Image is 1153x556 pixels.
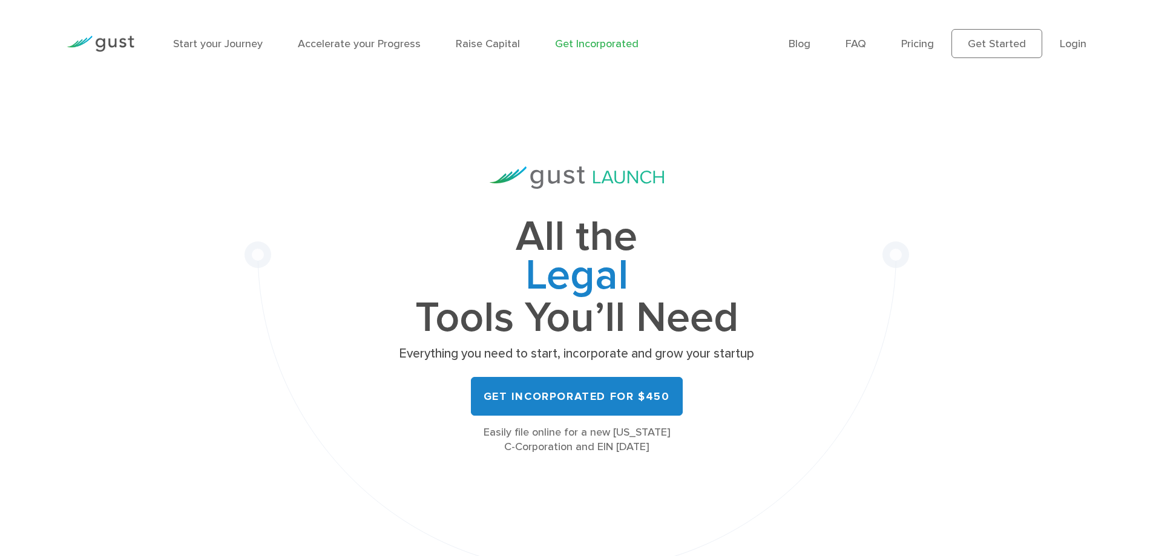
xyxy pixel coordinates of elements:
[395,218,758,337] h1: All the Tools You’ll Need
[395,257,758,299] span: Legal
[951,29,1042,58] a: Get Started
[789,38,810,50] a: Blog
[1060,38,1086,50] a: Login
[901,38,934,50] a: Pricing
[173,38,263,50] a: Start your Journey
[471,377,683,416] a: Get Incorporated for $450
[555,38,639,50] a: Get Incorporated
[67,36,134,52] img: Gust Logo
[490,166,664,189] img: Gust Launch Logo
[395,425,758,454] div: Easily file online for a new [US_STATE] C-Corporation and EIN [DATE]
[456,38,520,50] a: Raise Capital
[298,38,421,50] a: Accelerate your Progress
[395,345,758,362] p: Everything you need to start, incorporate and grow your startup
[846,38,866,50] a: FAQ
